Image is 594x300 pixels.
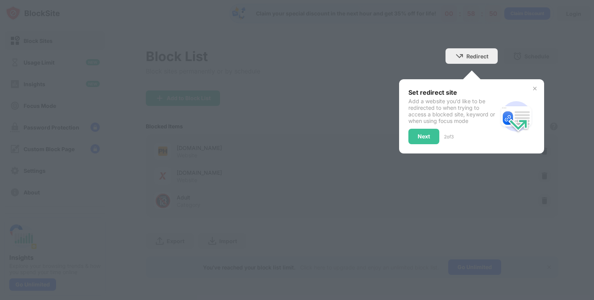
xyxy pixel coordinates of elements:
div: Set redirect site [408,89,498,96]
div: 2 of 3 [444,134,454,140]
div: Redirect [466,53,488,60]
img: redirect.svg [498,98,535,135]
div: Add a website you’d like to be redirected to when trying to access a blocked site, keyword or whe... [408,98,498,124]
img: x-button.svg [532,85,538,92]
div: Next [418,133,430,140]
